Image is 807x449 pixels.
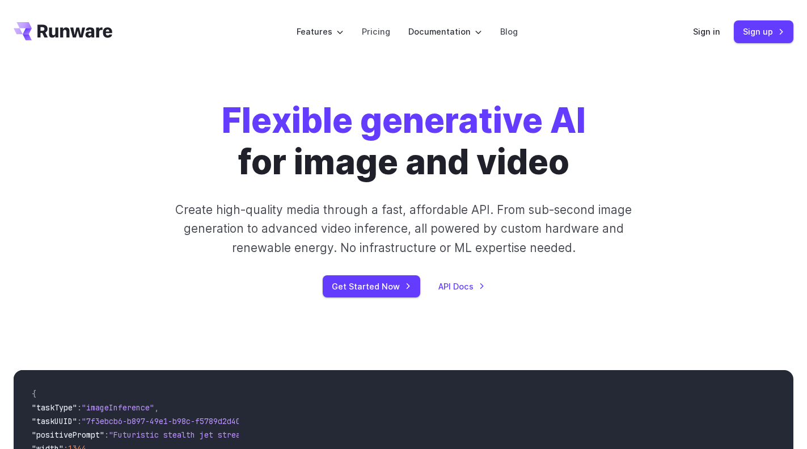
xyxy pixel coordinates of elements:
[734,20,793,43] a: Sign up
[438,280,485,293] a: API Docs
[32,402,77,413] span: "taskType"
[323,275,420,297] a: Get Started Now
[82,402,154,413] span: "imageInference"
[693,25,720,38] a: Sign in
[408,25,482,38] label: Documentation
[32,416,77,426] span: "taskUUID"
[362,25,390,38] a: Pricing
[109,430,522,440] span: "Futuristic stealth jet streaking through a neon-lit cityscape with glowing purple exhaust"
[154,200,653,257] p: Create high-quality media through a fast, affordable API. From sub-second image generation to adv...
[77,416,82,426] span: :
[297,25,344,38] label: Features
[222,100,586,182] h1: for image and video
[14,22,112,40] a: Go to /
[77,402,82,413] span: :
[104,430,109,440] span: :
[82,416,254,426] span: "7f3ebcb6-b897-49e1-b98c-f5789d2d40d7"
[32,389,36,399] span: {
[154,402,159,413] span: ,
[32,430,104,440] span: "positivePrompt"
[222,99,586,141] strong: Flexible generative AI
[500,25,518,38] a: Blog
